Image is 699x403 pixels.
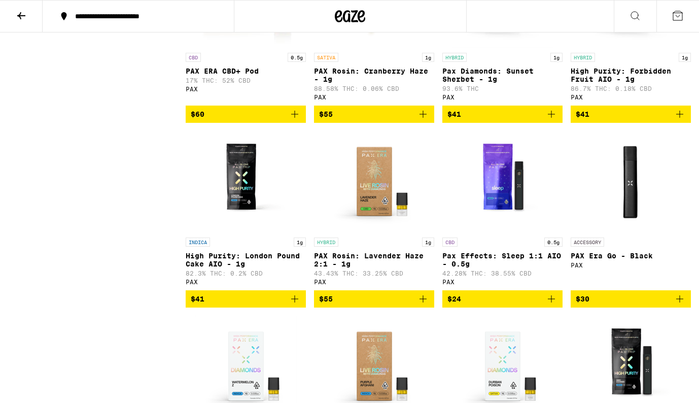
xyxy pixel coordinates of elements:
[447,295,461,303] span: $24
[580,131,682,232] img: PAX - PAX Era Go - Black
[442,252,563,268] p: Pax Effects: Sleep 1:1 AIO - 0.5g
[571,94,691,100] div: PAX
[294,238,306,247] p: 1g
[314,279,434,285] div: PAX
[442,290,563,308] button: Add to bag
[571,252,691,260] p: PAX Era Go - Black
[186,106,306,123] button: Add to bag
[576,110,589,118] span: $41
[442,279,563,285] div: PAX
[314,290,434,308] button: Add to bag
[186,53,201,62] p: CBD
[571,85,691,92] p: 86.7% THC: 0.18% CBD
[571,53,595,62] p: HYBRID
[195,131,297,232] img: PAX - High Purity: London Pound Cake AIO - 1g
[576,295,589,303] span: $30
[571,290,691,308] button: Add to bag
[186,86,306,92] div: PAX
[442,270,563,277] p: 42.28% THC: 38.55% CBD
[186,77,306,84] p: 17% THC: 52% CBD
[314,106,434,123] button: Add to bag
[186,238,210,247] p: INDICA
[314,94,434,100] div: PAX
[314,238,338,247] p: HYBRID
[447,110,461,118] span: $41
[186,67,306,75] p: PAX ERA CBD+ Pod
[452,131,553,232] img: PAX - Pax Effects: Sleep 1:1 AIO - 0.5g
[314,252,434,268] p: PAX Rosin: Lavender Haze 2:1 - 1g
[186,270,306,277] p: 82.3% THC: 0.2% CBD
[422,238,434,247] p: 1g
[442,131,563,290] a: Open page for Pax Effects: Sleep 1:1 AIO - 0.5g from PAX
[679,53,691,62] p: 1g
[186,279,306,285] div: PAX
[191,295,204,303] span: $41
[319,295,333,303] span: $55
[314,53,338,62] p: SATIVA
[319,110,333,118] span: $55
[571,106,691,123] button: Add to bag
[442,106,563,123] button: Add to bag
[442,67,563,83] p: Pax Diamonds: Sunset Sherbet - 1g
[571,131,691,290] a: Open page for PAX Era Go - Black from PAX
[442,53,467,62] p: HYBRID
[191,110,204,118] span: $60
[314,270,434,277] p: 43.43% THC: 33.25% CBD
[442,238,458,247] p: CBD
[186,131,306,290] a: Open page for High Purity: London Pound Cake AIO - 1g from PAX
[442,85,563,92] p: 93.6% THC
[314,131,434,290] a: Open page for PAX Rosin: Lavender Haze 2:1 - 1g from PAX
[186,252,306,268] p: High Purity: London Pound Cake AIO - 1g
[571,262,691,268] div: PAX
[571,238,604,247] p: ACCESSORY
[324,131,425,232] img: PAX - PAX Rosin: Lavender Haze 2:1 - 1g
[544,238,563,247] p: 0.5g
[314,67,434,83] p: PAX Rosin: Cranberry Haze - 1g
[442,94,563,100] div: PAX
[571,67,691,83] p: High Purity: Forbidden Fruit AIO - 1g
[186,290,306,308] button: Add to bag
[422,53,434,62] p: 1g
[314,85,434,92] p: 88.58% THC: 0.06% CBD
[288,53,306,62] p: 0.5g
[6,7,73,15] span: Hi. Need any help?
[550,53,563,62] p: 1g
